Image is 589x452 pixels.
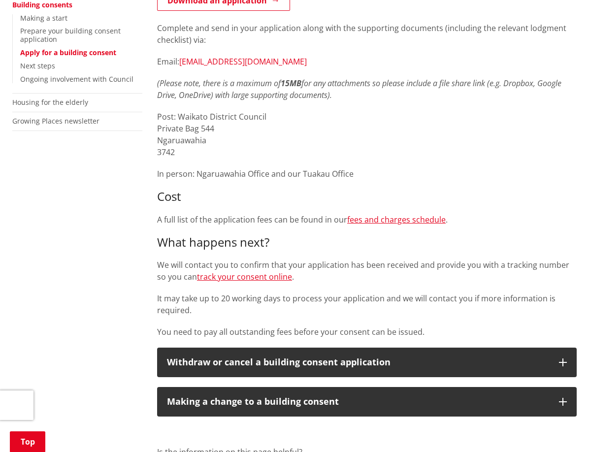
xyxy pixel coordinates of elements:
[167,397,549,407] div: Making a change to a building consent
[347,214,446,225] a: fees and charges schedule
[157,111,577,158] p: Post: Waikato District Council Private Bag 544 Ngaruawahia 3742
[20,13,67,23] a: Making a start
[157,56,577,67] p: Email:
[157,78,561,100] em: (Please note, there is a maximum of for any attachments so please include a file share link (e.g....
[20,74,133,84] a: Ongoing involvement with Council
[544,411,579,446] iframe: Messenger Launcher
[157,326,577,338] p: You need to pay all outstanding fees before your consent can be issued.
[20,26,121,44] a: Prepare your building consent application
[157,235,577,250] h3: What happens next?
[157,387,577,417] button: Making a change to a building consent
[12,116,99,126] a: Growing Places newsletter
[157,348,577,377] button: Withdraw or cancel a building consent application
[12,97,88,107] a: Housing for the elderly
[157,292,577,316] p: It may take up to 20 working days to process your application and we will contact you if more inf...
[157,22,577,46] p: Complete and send in your application along with the supporting documents (including the relevant...
[167,357,549,367] div: Withdraw or cancel a building consent application
[179,56,307,67] a: [EMAIL_ADDRESS][DOMAIN_NAME]
[197,271,292,282] a: track your consent online
[157,168,577,180] p: In person: Ngaruawahia Office and our Tuakau Office
[157,214,577,226] p: A full list of the application fees can be found in our .
[20,61,55,70] a: Next steps
[157,259,577,283] p: We will contact you to confirm that your application has been received and provide you with a tra...
[157,190,577,204] h3: Cost
[10,431,45,452] a: Top
[281,78,301,89] strong: 15MB
[20,48,116,57] a: Apply for a building consent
